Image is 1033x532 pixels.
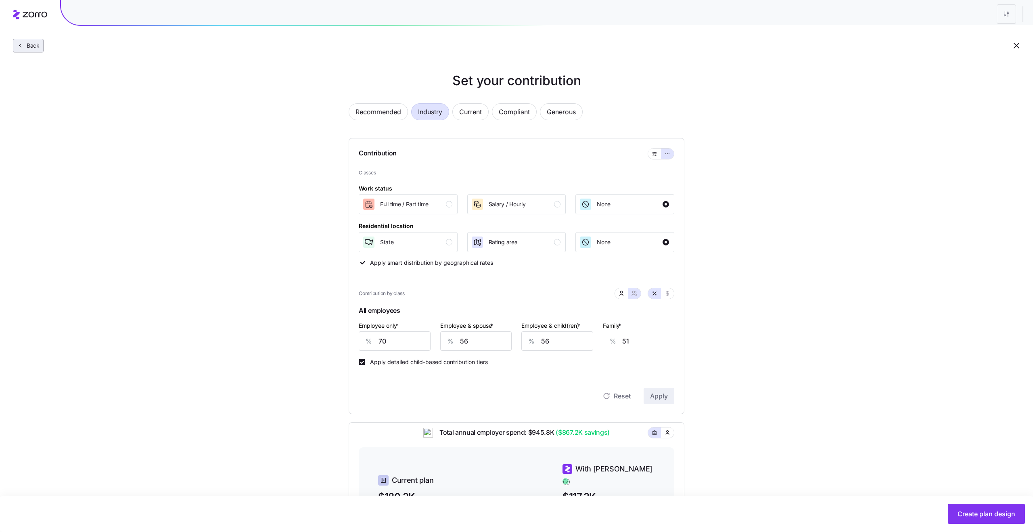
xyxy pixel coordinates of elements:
span: Salary / Hourly [489,200,526,208]
span: Recommended [355,104,401,120]
span: Rating area [489,238,518,246]
button: Recommended [349,103,408,120]
button: Compliant [492,103,537,120]
span: With [PERSON_NAME] [575,463,652,475]
div: % [603,332,623,350]
div: % [359,332,378,350]
span: ($867.2K savings) [554,427,610,438]
button: Industry [411,103,449,120]
span: Apply [650,391,668,401]
label: Employee & spouse [440,321,495,330]
span: Current plan [392,475,434,486]
div: Work status [359,184,392,193]
span: Generous [547,104,576,120]
div: Residential location [359,222,414,230]
button: Back [13,39,44,52]
input: - [622,331,694,351]
button: Create plan design [948,504,1025,524]
span: None [597,238,611,246]
span: Classes [359,169,674,177]
span: $117.3K [563,489,655,504]
label: Employee only [359,321,400,330]
span: Contribution by class [359,290,405,297]
h1: Set your contribution [316,71,717,90]
button: Reset [596,388,637,404]
span: All employees [359,304,674,320]
span: Total annual employer spend: $945.8K [433,427,610,438]
span: Back [23,42,40,50]
img: ai-icon.png [423,428,433,438]
span: None [597,200,611,208]
label: Employee & child(ren) [521,321,582,330]
button: Apply [644,388,674,404]
span: Current [459,104,482,120]
span: Reset [614,391,631,401]
span: $180.3K [378,489,470,504]
button: Current [452,103,489,120]
label: Apply detailed child-based contribution tiers [365,359,488,365]
span: Industry [418,104,442,120]
span: Compliant [499,104,530,120]
div: % [441,332,460,350]
span: Full time / Part time [380,200,429,208]
span: Contribution [359,148,397,159]
span: State [380,238,394,246]
label: Family [603,321,623,330]
div: % [522,332,541,350]
span: Create plan design [958,509,1015,519]
button: Generous [540,103,583,120]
